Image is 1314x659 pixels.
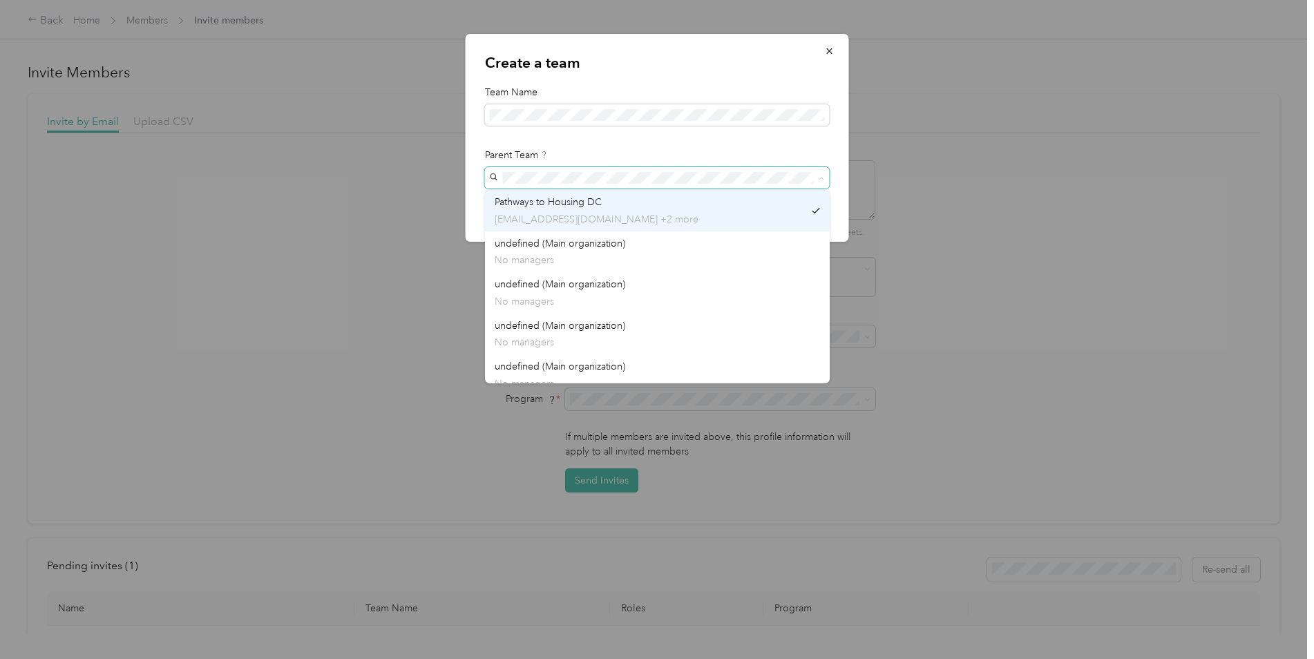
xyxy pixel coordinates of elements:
iframe: Everlance-gr Chat Button Frame [1237,582,1314,659]
span: Pathways to Housing DC [495,196,602,208]
p: No managers [495,376,820,391]
p: [EMAIL_ADDRESS][DOMAIN_NAME] +2 more [495,212,804,227]
p: No managers [495,253,820,267]
span: undefined (Main organization) [495,278,625,290]
span: Team Name [485,86,537,98]
span: Parent Team [485,148,538,162]
p: Create a team [485,53,830,73]
span: undefined (Main organization) [495,320,625,332]
p: No managers [495,294,820,309]
span: undefined (Main organization) [495,361,625,372]
span: undefined (Main organization) [495,238,625,249]
p: No managers [495,335,820,350]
